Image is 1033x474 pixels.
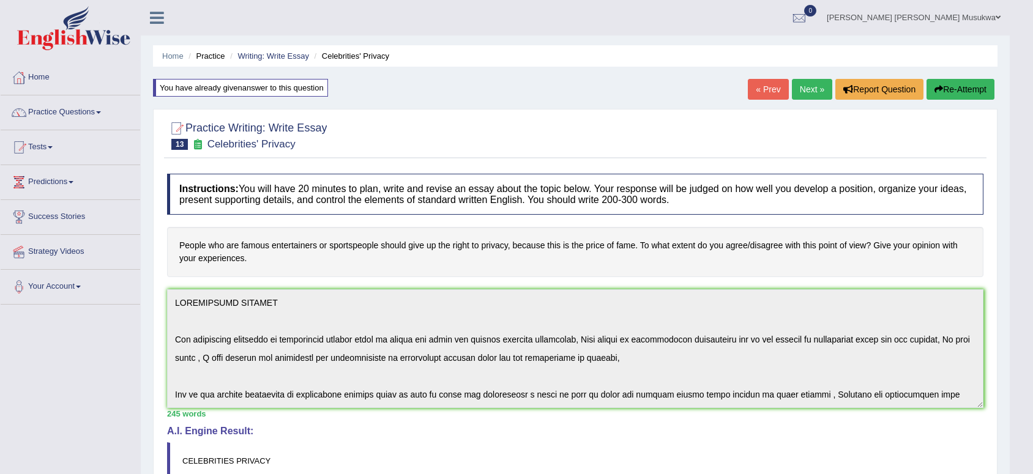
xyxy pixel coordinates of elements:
span: CELEBRITIES [182,456,234,465]
a: Writing: Write Essay [237,51,309,61]
button: Re-Attempt [927,79,994,100]
a: Success Stories [1,200,140,231]
div: 245 words [167,408,983,420]
span: PRIVACY [236,456,270,465]
small: Celebrities' Privacy [207,138,296,150]
small: Exam occurring question [191,139,204,150]
li: Celebrities' Privacy [311,50,389,62]
a: Practice Questions [1,95,140,126]
div: You have already given answer to this question [153,79,328,97]
a: Strategy Videos [1,235,140,265]
span: 13 [171,139,188,150]
button: Report Question [835,79,923,100]
b: Instructions: [179,183,239,194]
a: Predictions [1,165,140,196]
li: Practice [185,50,225,62]
h4: People who are famous entertainers or sportspeople should give up the right to privacy, because t... [167,227,983,276]
h4: A.I. Engine Result: [167,426,983,437]
a: Home [162,51,184,61]
a: « Prev [748,79,788,100]
a: Your Account [1,270,140,300]
a: Home [1,61,140,91]
span: 0 [804,5,816,17]
h4: You will have 20 minutes to plan, write and revise an essay about the topic below. Your response ... [167,174,983,215]
h2: Practice Writing: Write Essay [167,119,327,150]
a: Tests [1,130,140,161]
a: Next » [792,79,832,100]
